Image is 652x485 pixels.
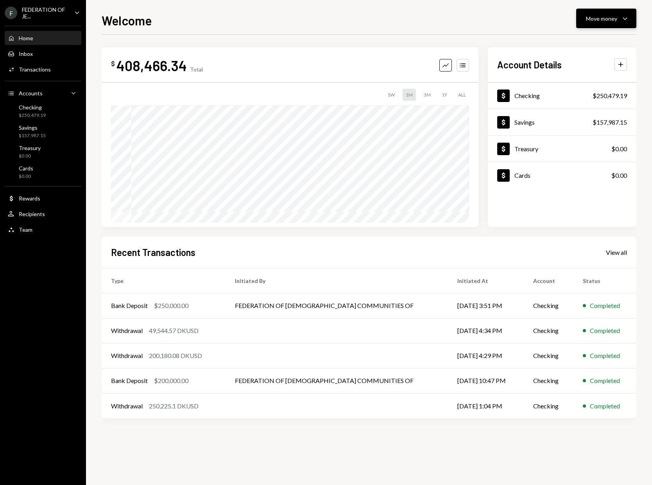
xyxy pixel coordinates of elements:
div: 3M [421,89,434,101]
td: [DATE] 4:34 PM [448,318,524,343]
div: 1M [403,89,416,101]
a: Team [5,222,81,236]
div: Team [19,226,32,233]
h2: Account Details [497,58,562,71]
a: Transactions [5,62,81,76]
div: Transactions [19,66,51,73]
a: Inbox [5,47,81,61]
div: Completed [590,376,620,385]
div: View all [606,249,627,256]
td: FEDERATION OF [DEMOGRAPHIC_DATA] COMMUNITIES OF [226,368,448,393]
td: [DATE] 10:47 PM [448,368,524,393]
a: Savings$157,987.15 [5,122,81,141]
div: 200,180.08 DKUSD [149,351,202,360]
div: 1W [384,89,398,101]
div: Cards [19,165,33,172]
div: Bank Deposit [111,376,148,385]
a: View all [606,248,627,256]
th: Status [573,268,636,293]
div: Completed [590,401,620,411]
th: Type [102,268,226,293]
div: $157,987.15 [593,118,627,127]
div: Inbox [19,50,33,57]
div: Withdrawal [111,351,143,360]
div: $250,479.19 [593,91,627,100]
th: Account [524,268,573,293]
div: $ [111,60,115,68]
div: $0.00 [19,153,41,159]
div: Withdrawal [111,401,143,411]
h2: Recent Transactions [111,246,195,259]
a: Checking$250,479.19 [488,82,636,109]
div: Home [19,35,33,41]
div: $0.00 [611,171,627,180]
div: Checking [19,104,46,111]
div: Bank Deposit [111,301,148,310]
div: F [5,7,17,19]
a: Home [5,31,81,45]
th: Initiated At [448,268,524,293]
td: Checking [524,293,573,318]
a: Treasury$0.00 [5,142,81,161]
td: [DATE] 3:51 PM [448,293,524,318]
div: $0.00 [19,173,33,180]
div: Completed [590,301,620,310]
div: $0.00 [611,144,627,154]
div: 49,544.57 DKUSD [149,326,199,335]
div: Treasury [19,145,41,151]
div: Savings [514,118,535,126]
div: Treasury [514,145,538,152]
div: Cards [514,172,530,179]
div: Accounts [19,90,43,97]
a: Checking$250,479.19 [5,102,81,120]
div: Completed [590,326,620,335]
div: Total [190,66,203,73]
td: Checking [524,393,573,418]
a: Accounts [5,86,81,100]
td: Checking [524,368,573,393]
div: $157,987.15 [19,132,46,139]
a: Recipients [5,207,81,221]
div: FEDERATION OF JE... [22,6,68,20]
div: ALL [455,89,469,101]
div: 250,225.1 DKUSD [149,401,199,411]
div: Rewards [19,195,40,202]
a: Rewards [5,191,81,205]
a: Cards$0.00 [5,163,81,181]
button: Move money [576,9,636,28]
div: Checking [514,92,540,99]
td: FEDERATION OF [DEMOGRAPHIC_DATA] COMMUNITIES OF [226,293,448,318]
td: Checking [524,343,573,368]
a: Treasury$0.00 [488,136,636,162]
div: $250,479.19 [19,112,46,119]
div: $200,000.00 [154,376,188,385]
a: Cards$0.00 [488,162,636,188]
div: 408,466.34 [116,57,187,74]
th: Initiated By [226,268,448,293]
h1: Welcome [102,13,152,28]
div: Savings [19,124,46,131]
div: Recipients [19,211,45,217]
div: Completed [590,351,620,360]
td: Checking [524,318,573,343]
a: Savings$157,987.15 [488,109,636,135]
td: [DATE] 4:29 PM [448,343,524,368]
div: 1Y [439,89,450,101]
div: $250,000.00 [154,301,188,310]
div: Move money [586,14,617,23]
div: Withdrawal [111,326,143,335]
td: [DATE] 1:04 PM [448,393,524,418]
